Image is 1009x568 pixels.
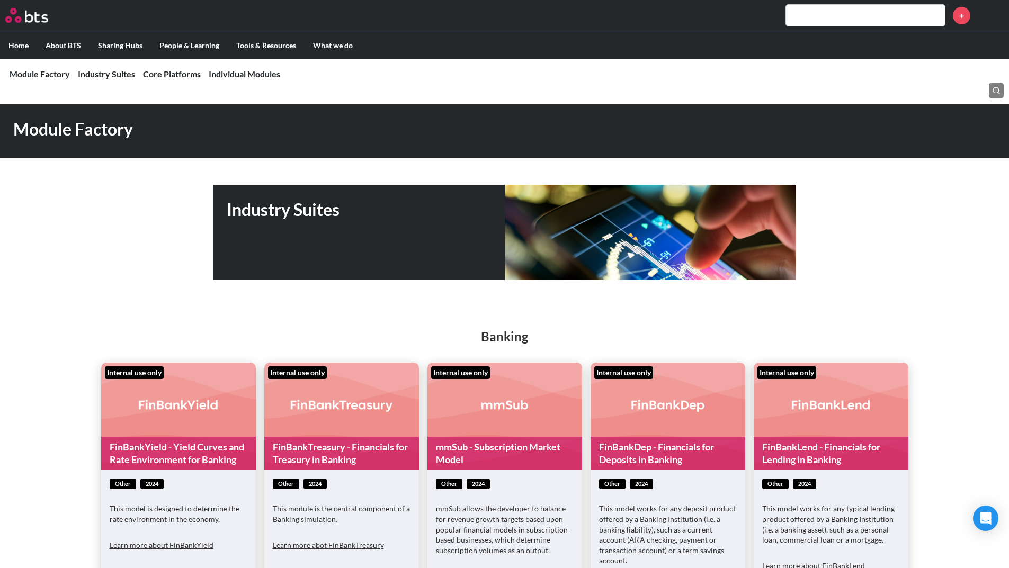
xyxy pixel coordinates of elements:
label: What we do [305,32,361,59]
div: Internal use only [757,366,816,379]
p: This module is the central component of a Banking simulation. [273,503,410,524]
p: This model works for any typical lending product offered by a Banking Institution (i.e. a banking... [762,503,900,545]
h1: Industry Suites [227,198,505,222]
label: Tools & Resources [228,32,305,59]
a: Industry Suites [78,69,135,79]
label: People & Learning [151,32,228,59]
p: mmSub allows the developer to balance for revenue growth targets based upon popular financial mod... [436,503,574,555]
a: + [953,7,970,24]
span: other [436,479,462,490]
p: This model works for any deposit product offered by a Banking Institution (i.e. a banking liabili... [599,503,737,566]
span: 2024 [630,479,653,490]
span: 2024 [467,479,490,490]
label: About BTS [37,32,90,59]
a: FinBankYield - Yield Curves and Rate Environment for Banking [101,437,256,470]
a: FinBankDep - Financials for Deposits in Banking [591,437,745,470]
a: FinBankLend - Financials for Lending in Banking [754,437,908,470]
img: Abilash Thout [978,3,1004,28]
h1: Module Factory [13,118,701,141]
a: Core Platforms [143,69,201,79]
span: other [110,479,136,490]
a: Module Factory [10,69,70,79]
a: mmSub - Subscription Market Model [427,437,582,470]
div: Internal use only [268,366,327,379]
button: Learn more abot FinBankTreasury [273,535,384,556]
span: other [599,479,626,490]
a: FinBankTreasury - Financials for Treasury in Banking [264,437,419,470]
div: Internal use only [594,366,653,379]
a: Individual Modules [209,69,280,79]
span: 2024 [793,479,816,490]
a: Profile [978,3,1004,28]
p: This model is designed to determine the rate environment in the economy. [110,503,247,524]
button: Learn more about FinBankYield [110,535,213,556]
span: 2024 [140,479,164,490]
label: Sharing Hubs [90,32,151,59]
div: Open Intercom Messenger [973,506,998,531]
a: Go home [5,8,68,23]
img: BTS Logo [5,8,48,23]
div: Internal use only [431,366,490,379]
span: other [762,479,789,490]
div: Internal use only [105,366,164,379]
span: other [273,479,299,490]
span: 2024 [303,479,327,490]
